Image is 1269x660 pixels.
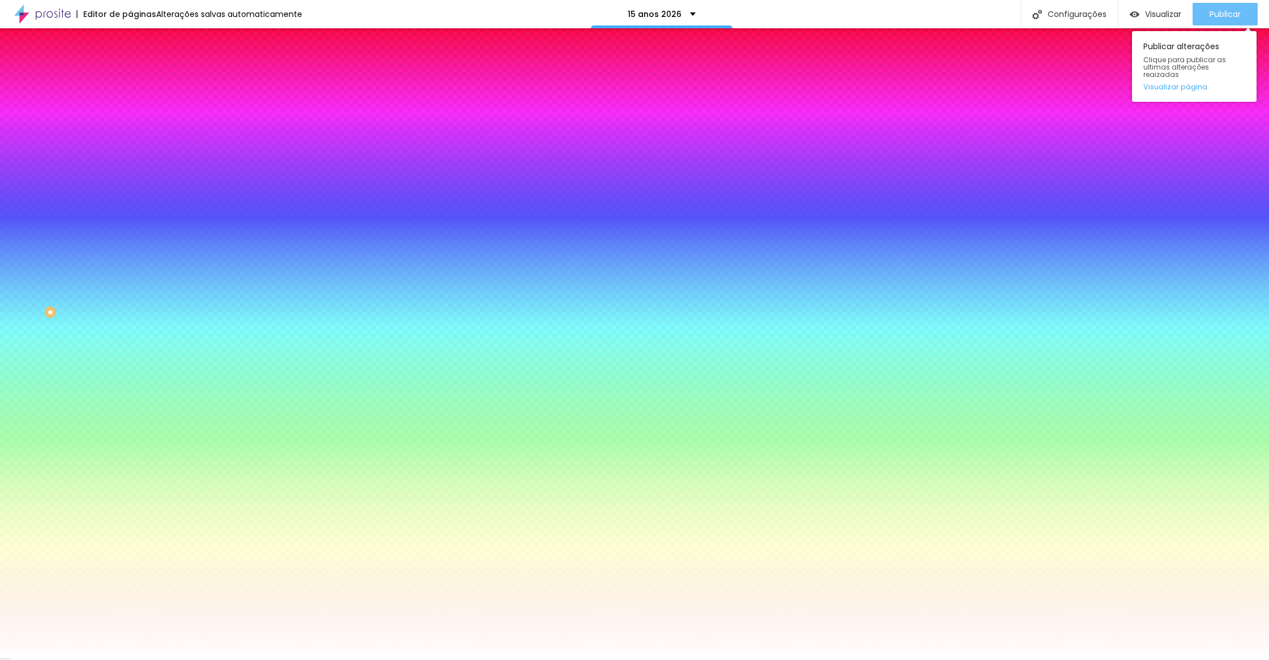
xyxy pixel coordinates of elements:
img: Icone [1032,10,1042,19]
img: view-1.svg [1130,10,1139,19]
button: Visualizar [1118,3,1193,25]
div: Alterações salvas automaticamente [156,10,302,18]
button: Publicar [1193,3,1258,25]
div: Editor de páginas [76,10,156,18]
p: 15 anos 2026 [628,10,681,18]
span: Visualizar [1145,10,1181,19]
a: Visualizar página [1143,83,1245,90]
span: Publicar [1210,10,1241,19]
span: Clique para publicar as ultimas alterações reaizadas [1143,56,1245,79]
div: Publicar alterações [1132,31,1257,102]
